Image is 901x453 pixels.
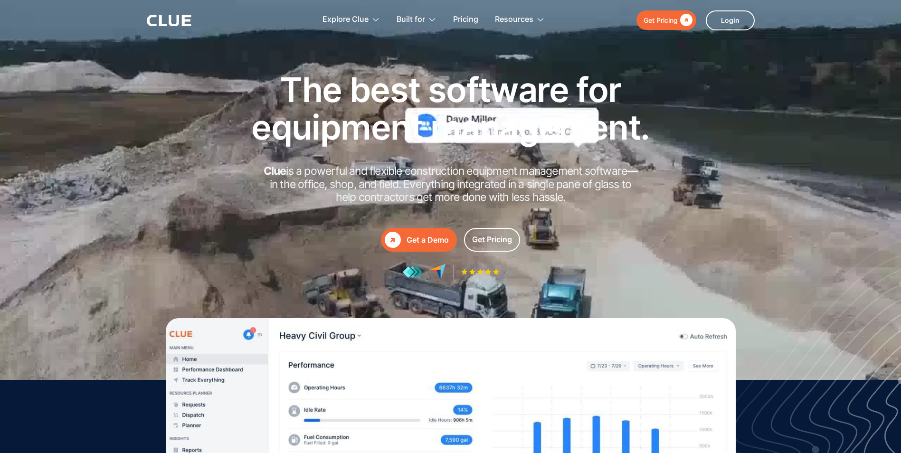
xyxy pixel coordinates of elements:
[627,164,637,178] strong: —
[678,14,692,26] div: 
[706,10,755,30] a: Login
[264,164,286,178] strong: Clue
[636,10,696,30] a: Get Pricing
[397,5,425,35] div: Built for
[402,266,422,278] img: reviews at getapp
[453,5,478,35] a: Pricing
[385,232,401,248] div: 
[429,264,446,280] img: reviews at capterra
[237,71,664,146] h1: The best software for equipment management.
[261,165,641,204] h2: is a powerful and flexible construction equipment management software in the office, shop, and fi...
[472,234,512,245] div: Get Pricing
[464,228,520,252] a: Get Pricing
[407,234,449,246] div: Get a Demo
[322,5,369,35] div: Explore Clue
[461,269,499,275] img: Five-star rating icon
[495,5,533,35] div: Resources
[644,14,678,26] div: Get Pricing
[381,228,457,252] a: Get a Demo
